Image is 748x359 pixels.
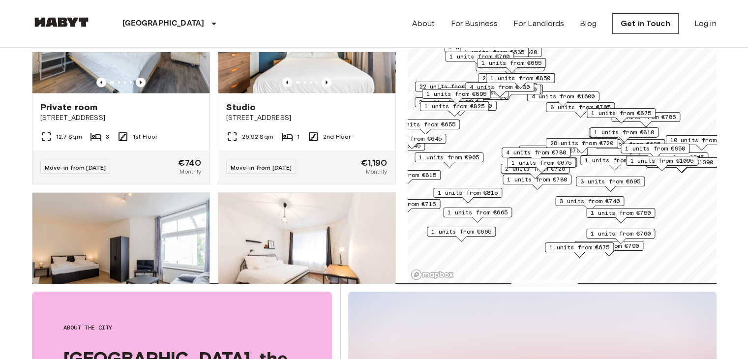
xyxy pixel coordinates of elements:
span: 3 units from €790 [419,98,479,107]
span: 3 units from €695 [580,177,640,186]
span: 1 units from €675 [549,243,609,252]
div: Map marker [445,52,514,67]
div: Map marker [415,152,483,168]
div: Map marker [596,139,665,154]
div: Map marker [546,102,615,118]
div: Map marker [472,85,541,100]
div: Map marker [372,170,441,185]
span: 4 units from €780 [506,148,566,157]
div: Map marker [377,134,446,149]
span: 12.7 Sqm [56,132,82,141]
span: [STREET_ADDRESS] [226,113,388,123]
div: Map marker [555,196,624,211]
span: €740 [178,158,202,167]
div: Map marker [470,85,542,100]
span: 1 units from €785 [616,113,676,121]
span: Studio [226,101,256,113]
span: 1 units from €655 [481,59,541,67]
div: Map marker [465,82,534,97]
div: Map marker [503,175,571,190]
span: 4 units from €1600 [531,92,595,101]
span: 1st Floor [133,132,157,141]
span: Move-in from [DATE] [231,164,292,171]
span: 1 units from €905 [419,153,479,162]
div: Map marker [415,97,483,113]
span: 1 [297,132,299,141]
span: 1 units from €635 [464,48,524,57]
button: Previous image [282,78,292,88]
div: Map marker [371,199,440,214]
a: For Landlords [513,18,564,30]
div: Map marker [519,146,588,161]
span: 7 units from €665 [444,88,504,97]
span: 1 units from €810 [594,128,654,137]
button: Previous image [322,78,331,88]
span: 1 units from €895 [426,90,486,98]
img: Marketing picture of unit DE-01-018-001-01H [218,193,395,311]
span: 3 units from €635 [600,140,660,149]
span: 1 units from €1390 [650,158,713,167]
img: Marketing picture of unit DE-01-087-003-01H [32,193,209,311]
div: Map marker [440,88,509,103]
span: 1 units from €760 [449,52,509,61]
span: 1 units from €850 [490,74,550,83]
div: Map marker [574,241,643,256]
span: 1 units from €750 [591,209,651,217]
span: 1 units from €950 [625,144,685,153]
a: Blog [580,18,597,30]
div: Map marker [477,58,546,73]
div: Map marker [589,128,658,143]
span: 1 units from €875 [591,109,651,118]
span: 2 units from €730 [482,74,542,83]
div: Map marker [621,144,689,159]
div: Map marker [444,42,513,58]
span: €1,190 [361,158,388,167]
span: 1 units from €665 [448,208,508,217]
span: 1 units from €685 [585,156,645,165]
div: Map marker [611,112,680,127]
div: Map marker [586,229,655,244]
div: Map marker [478,73,547,89]
a: Get in Touch [612,13,679,34]
div: Map marker [476,61,544,77]
span: 3 [106,132,109,141]
a: For Business [450,18,498,30]
span: 1 units from €715 [376,200,436,209]
span: 2nd Floor [323,132,351,141]
span: 28 units from €720 [550,139,613,148]
span: 10 units from €645 [670,136,733,145]
div: Map marker [626,156,698,171]
span: 1 units from €645 [382,134,442,143]
div: Map marker [545,138,618,153]
span: 1 units from €665 [431,227,491,236]
span: 4 units from €745 [644,153,704,162]
img: Habyt [32,17,91,27]
p: [GEOGRAPHIC_DATA] [122,18,205,30]
div: Map marker [502,148,570,163]
span: 3 units from €740 [477,85,537,94]
span: Private room [40,101,98,113]
div: Map marker [527,91,599,107]
span: 22 units from €665 [419,82,482,91]
div: Map marker [501,164,569,179]
div: Map marker [510,283,579,298]
button: Previous image [136,78,146,88]
div: Map marker [473,47,541,62]
div: Map marker [486,73,555,89]
div: Map marker [665,135,738,150]
div: Map marker [545,242,614,258]
span: 8 units from €705 [550,103,610,112]
div: Map marker [508,157,577,173]
div: Map marker [433,188,502,203]
div: Map marker [586,208,655,223]
div: Map marker [587,108,656,123]
div: Map marker [464,83,537,98]
span: 2 units from €725 [505,164,565,173]
span: Monthly [365,167,387,176]
div: Map marker [460,47,529,62]
span: 1 units from €760 [591,229,651,238]
div: Map marker [427,227,496,242]
div: Map marker [639,152,708,168]
span: Monthly [180,167,201,176]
